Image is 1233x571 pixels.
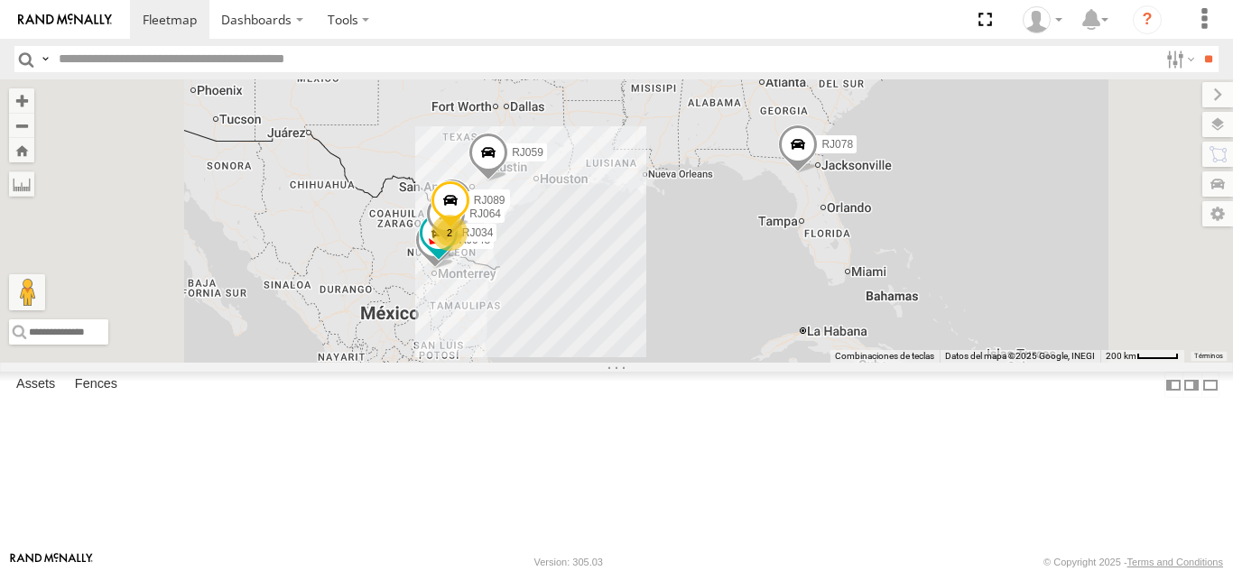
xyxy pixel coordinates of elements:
button: Zoom in [9,88,34,113]
label: Search Filter Options [1159,46,1198,72]
span: 200 km [1106,351,1136,361]
label: Measure [9,171,34,197]
a: Visit our Website [10,553,93,571]
span: RJ078 [821,138,853,151]
label: Hide Summary Table [1201,372,1219,398]
span: Datos del mapa ©2025 Google, INEGI [945,351,1095,361]
span: RJ034 [462,226,494,239]
label: Search Query [38,46,52,72]
label: Fences [66,373,126,398]
label: Dock Summary Table to the Left [1164,372,1182,398]
button: Zoom out [9,113,34,138]
img: rand-logo.svg [18,14,112,26]
a: Terms and Conditions [1127,557,1223,567]
div: © Copyright 2025 - [1043,557,1223,567]
i: ? [1133,5,1162,34]
div: 2 [431,215,468,251]
a: Términos [1194,352,1223,359]
label: Map Settings [1202,201,1233,226]
label: Dock Summary Table to the Right [1182,372,1201,398]
span: RJ064 [469,207,501,220]
button: Combinaciones de teclas [835,350,934,363]
div: GP 100 [1016,6,1069,33]
button: Zoom Home [9,138,34,162]
span: RJ089 [474,194,505,207]
label: Assets [7,373,64,398]
span: RJ059 [512,146,543,159]
div: Version: 305.03 [534,557,603,567]
button: Arrastra al hombrecito al mapa para abrir Street View [9,274,45,310]
button: Escala del mapa: 200 km por 43 píxeles [1100,350,1184,363]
